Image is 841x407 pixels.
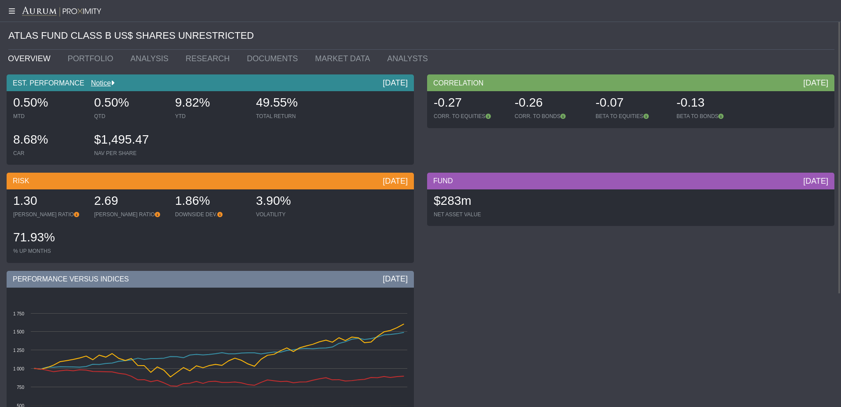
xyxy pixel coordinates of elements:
[7,271,414,288] div: PERFORMANCE VERSUS INDICES
[13,113,85,120] div: MTD
[515,113,587,120] div: CORR. TO BONDS
[803,78,828,88] div: [DATE]
[256,192,328,211] div: 3.90%
[84,79,111,87] a: Notice
[94,96,129,109] span: 0.50%
[383,176,408,186] div: [DATE]
[94,113,166,120] div: QTD
[380,50,439,67] a: ANALYSTS
[84,78,114,88] div: Notice
[13,96,48,109] span: 0.50%
[515,94,587,113] div: -0.26
[13,311,24,316] text: 1 750
[179,50,240,67] a: RESEARCH
[7,74,414,91] div: EST. PERFORMANCE
[256,211,328,218] div: VOLATILITY
[256,94,328,113] div: 49.55%
[94,150,166,157] div: NAV PER SHARE
[676,94,749,113] div: -0.13
[13,329,24,334] text: 1 500
[13,211,85,218] div: [PERSON_NAME] RATIO
[383,78,408,88] div: [DATE]
[596,113,668,120] div: BETA TO EQUITIES
[13,192,85,211] div: 1.30
[1,50,61,67] a: OVERVIEW
[124,50,179,67] a: ANALYSIS
[13,229,85,248] div: 71.93%
[94,192,166,211] div: 2.69
[61,50,124,67] a: PORTFOLIO
[434,192,506,211] div: $283m
[383,274,408,284] div: [DATE]
[13,348,24,353] text: 1 250
[308,50,380,67] a: MARKET DATA
[434,211,506,218] div: NET ASSET VALUE
[175,113,247,120] div: YTD
[240,50,308,67] a: DOCUMENTS
[8,22,834,50] div: ATLAS FUND CLASS B US$ SHARES UNRESTRICTED
[13,150,85,157] div: CAR
[94,131,166,150] div: $1,495.47
[7,173,414,189] div: RISK
[13,366,24,371] text: 1 000
[22,7,101,17] img: Aurum-Proximity%20white.svg
[427,74,834,91] div: CORRELATION
[13,248,85,255] div: % UP MONTHS
[434,113,506,120] div: CORR. TO EQUITIES
[17,385,24,390] text: 750
[175,94,247,113] div: 9.82%
[256,113,328,120] div: TOTAL RETURN
[434,96,462,109] span: -0.27
[13,131,85,150] div: 8.68%
[596,94,668,113] div: -0.07
[676,113,749,120] div: BETA TO BONDS
[175,192,247,211] div: 1.86%
[427,173,834,189] div: FUND
[803,176,828,186] div: [DATE]
[94,211,166,218] div: [PERSON_NAME] RATIO
[175,211,247,218] div: DOWNSIDE DEV.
